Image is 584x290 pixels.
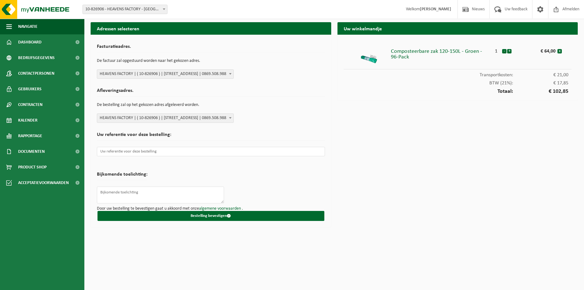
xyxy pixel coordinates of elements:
span: € 17,85 [513,81,568,86]
h2: Uw winkelmandje [337,22,578,34]
span: Product Shop [18,159,47,175]
button: + [507,49,512,53]
span: Gebruikers [18,81,42,97]
img: 01-000686 [359,46,378,64]
p: Door uw bestelling te bevestigen gaat u akkoord met onze [97,207,325,211]
span: Navigatie [18,19,37,34]
h2: Adressen selecteren [91,22,331,34]
div: 1 [491,46,502,54]
span: Bedrijfsgegevens [18,50,55,66]
button: x [557,49,562,53]
span: € 21,00 [513,72,568,77]
span: Dashboard [18,34,42,50]
a: algemene voorwaarden . [199,206,243,211]
h2: Facturatieadres. [97,44,325,52]
span: HEAVENS FACTORY | ( 10-826906 ) | FALIESTRAAT 20, 8210 ZEDELGEM | 0869.508.988 [97,69,234,79]
span: HEAVENS FACTORY | ( 10-826906 ) | FALIESTRAAT 20, 8210 ZEDELGEM | 0869.508.988 [97,113,234,123]
span: HEAVENS FACTORY | ( 10-826906 ) | FALIESTRAAT 20, 8210 ZEDELGEM | 0869.508.988 [97,114,233,122]
span: € 102,85 [513,89,568,94]
h2: Afleveringsadres. [97,88,325,97]
span: HEAVENS FACTORY | ( 10-826906 ) | FALIESTRAAT 20, 8210 ZEDELGEM | 0869.508.988 [97,70,233,78]
span: 10-826906 - HEAVENS FACTORY - ZEDELGEM [82,5,167,14]
span: Kalender [18,112,37,128]
div: Totaal: [344,86,572,94]
p: De bestelling zal op het gekozen adres afgeleverd worden. [97,100,325,110]
span: 10-826906 - HEAVENS FACTORY - ZEDELGEM [83,5,167,14]
h2: Bijkomende toelichting: [97,172,147,180]
div: Composteerbare zak 120-150L - Groen - 96-Pack [391,46,491,60]
span: Contactpersonen [18,66,54,81]
span: Contracten [18,97,42,112]
button: Bestelling bevestigen [97,211,324,221]
span: Acceptatievoorwaarden [18,175,69,191]
button: - [502,49,507,53]
div: Transportkosten: [344,69,572,77]
div: BTW (21%): [344,77,572,86]
input: Uw referentie voor deze bestelling [97,147,325,156]
div: € 64,00 [524,46,557,54]
h2: Uw referentie voor deze bestelling: [97,132,325,141]
span: Documenten [18,144,45,159]
strong: [PERSON_NAME] [420,7,451,12]
span: Rapportage [18,128,42,144]
p: De factuur zal opgestuurd worden naar het gekozen adres. [97,56,325,66]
